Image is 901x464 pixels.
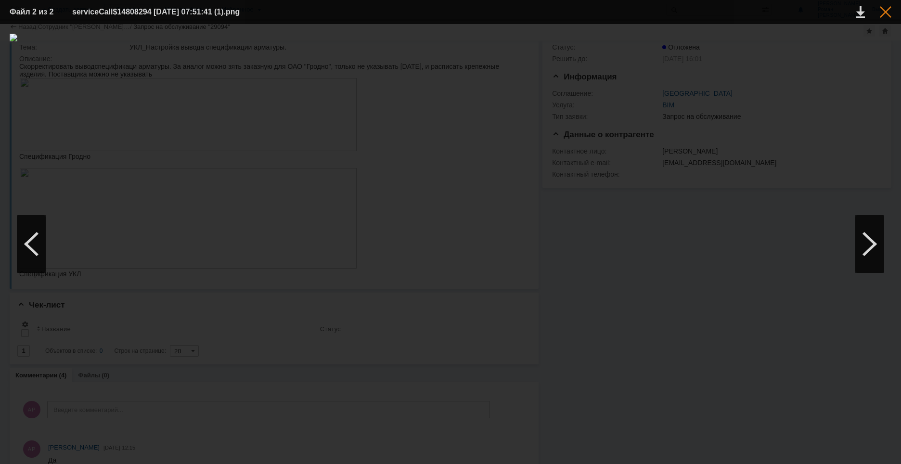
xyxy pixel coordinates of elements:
[10,34,891,454] img: download
[17,215,46,273] div: Предыдущий файл
[10,8,58,16] div: Файл 2 из 2
[855,215,884,273] div: Следующий файл
[856,6,865,18] div: Скачать файл
[880,6,891,18] div: Закрыть окно (Esc)
[72,6,264,18] div: serviceCall$14808294 [DATE] 07:51:41 (1).png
